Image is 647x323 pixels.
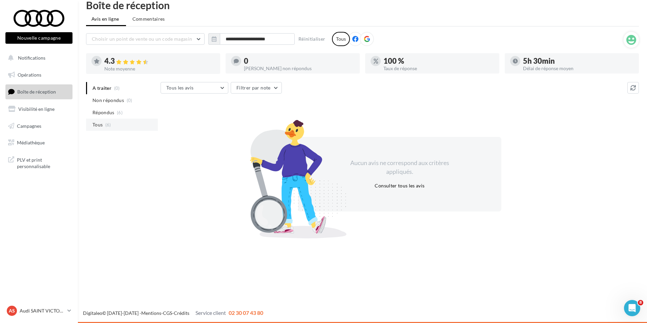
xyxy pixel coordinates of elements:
[341,159,458,176] div: Aucun avis ne correspond aux critères appliqués.
[624,300,640,316] iframe: Intercom live chat
[231,82,282,94] button: Filtrer par note
[523,57,633,65] div: 5h 30min
[229,309,263,316] span: 02 30 07 43 80
[4,102,74,116] a: Visibilité en ligne
[83,310,102,316] a: Digitaleo
[383,57,494,65] div: 100 %
[86,33,205,45] button: Choisir un point de vente ou un code magasin
[18,55,45,61] span: Notifications
[4,84,74,99] a: Boîte de réception
[372,182,427,190] button: Consulter tous les avis
[17,89,56,95] span: Boîte de réception
[166,85,194,90] span: Tous les avis
[163,310,172,316] a: CGS
[117,110,123,115] span: (6)
[83,310,263,316] span: © [DATE]-[DATE] - - -
[17,155,70,170] span: PLV et print personnalisable
[132,16,165,22] span: Commentaires
[104,66,215,71] div: Note moyenne
[92,121,103,128] span: Tous
[17,140,45,145] span: Médiathèque
[4,153,74,173] a: PLV et print personnalisable
[104,57,215,65] div: 4.3
[141,310,161,316] a: Mentions
[296,35,328,43] button: Réinitialiser
[195,309,226,316] span: Service client
[5,304,72,317] a: AS Audi SAINT VICTORET
[244,57,354,65] div: 0
[92,36,192,42] span: Choisir un point de vente ou un code magasin
[174,310,189,316] a: Crédits
[4,119,74,133] a: Campagnes
[92,97,124,104] span: Non répondus
[161,82,228,94] button: Tous les avis
[523,66,633,71] div: Délai de réponse moyen
[383,66,494,71] div: Taux de réponse
[17,123,41,128] span: Campagnes
[9,307,15,314] span: AS
[244,66,354,71] div: [PERSON_NAME] non répondus
[18,106,55,112] span: Visibilité en ligne
[18,72,41,78] span: Opérations
[20,307,65,314] p: Audi SAINT VICTORET
[4,68,74,82] a: Opérations
[332,32,350,46] div: Tous
[92,109,114,116] span: Répondus
[127,98,132,103] span: (0)
[4,51,71,65] button: Notifications
[105,122,111,127] span: (6)
[4,136,74,150] a: Médiathèque
[638,300,643,305] span: 8
[5,32,72,44] button: Nouvelle campagne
